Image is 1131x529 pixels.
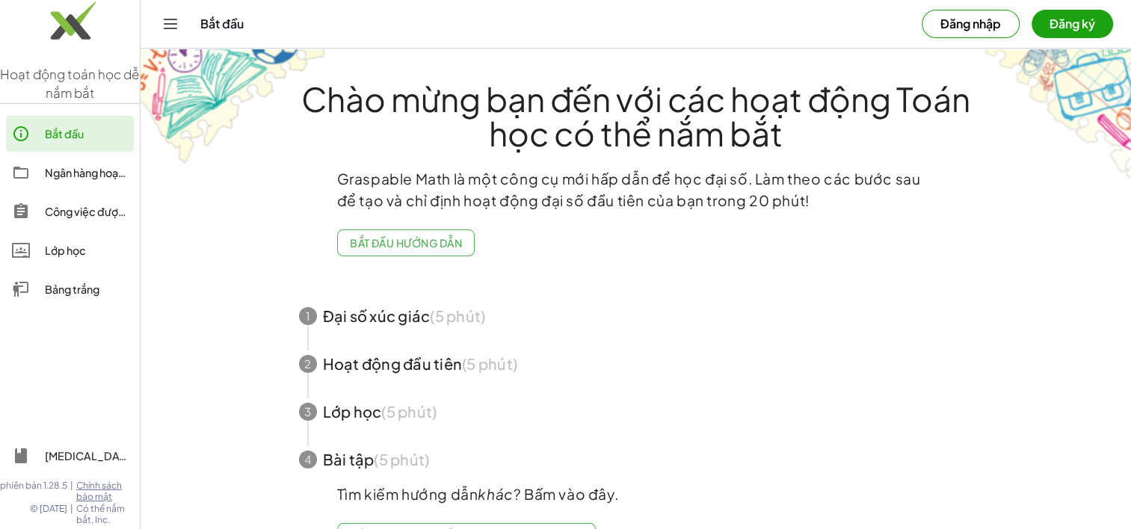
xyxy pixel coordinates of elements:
[45,125,128,143] div: Bắt đầu
[45,447,128,465] div: [MEDICAL_DATA] khảo
[304,356,311,371] font: 2
[281,292,991,340] button: 1Đại số xúc giác(5 phút)
[281,388,991,436] button: 3Lớp học(5 phút)
[350,236,463,250] font: Bắt đầu hướng dẫn
[337,229,475,256] button: Bắt đầu hướng dẫn
[76,480,140,503] a: Chính sách bảo mật
[70,480,73,503] span: |
[6,155,134,191] a: Ngân hàng hoạt động
[922,10,1020,38] button: Đăng nhập
[337,483,935,505] p: Tìm kiếm hướng dẫn ? Bấm vào đây.
[6,232,134,268] a: Lớp học
[478,485,513,503] em: khác
[304,404,311,418] font: 3
[304,452,311,466] font: 4
[45,280,128,298] div: Bảng trắng
[30,503,67,526] span: © [DATE]
[45,164,128,182] div: Ngân hàng hoạt động
[6,116,134,152] a: Bắt đầu
[76,503,140,526] span: Có thể nắm bắt, Inc.
[1032,10,1113,38] button: Đăng ký
[281,340,991,388] button: 2Hoạt động đầu tiên(5 phút)
[271,81,1001,150] h1: Chào mừng bạn đến với các hoạt động Toán học có thể nắm bắt
[45,241,128,259] div: Lớp học
[6,194,134,229] a: Công việc được giao
[337,168,935,211] p: Graspable Math là một công cụ mới hấp dẫn để học đại số. Làm theo các bước sau để tạo và chỉ định...
[158,12,182,36] button: Chuyển đổi điều hướng
[6,271,134,307] a: Bảng trắng
[45,202,128,220] div: Công việc được giao
[141,47,327,166] img: get-started-bg-ul-Ceg4j33I.png
[70,503,73,526] span: |
[281,436,991,483] button: 4Bài tập(5 phút)
[306,309,310,323] font: 1
[6,438,134,474] a: [MEDICAL_DATA] khảo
